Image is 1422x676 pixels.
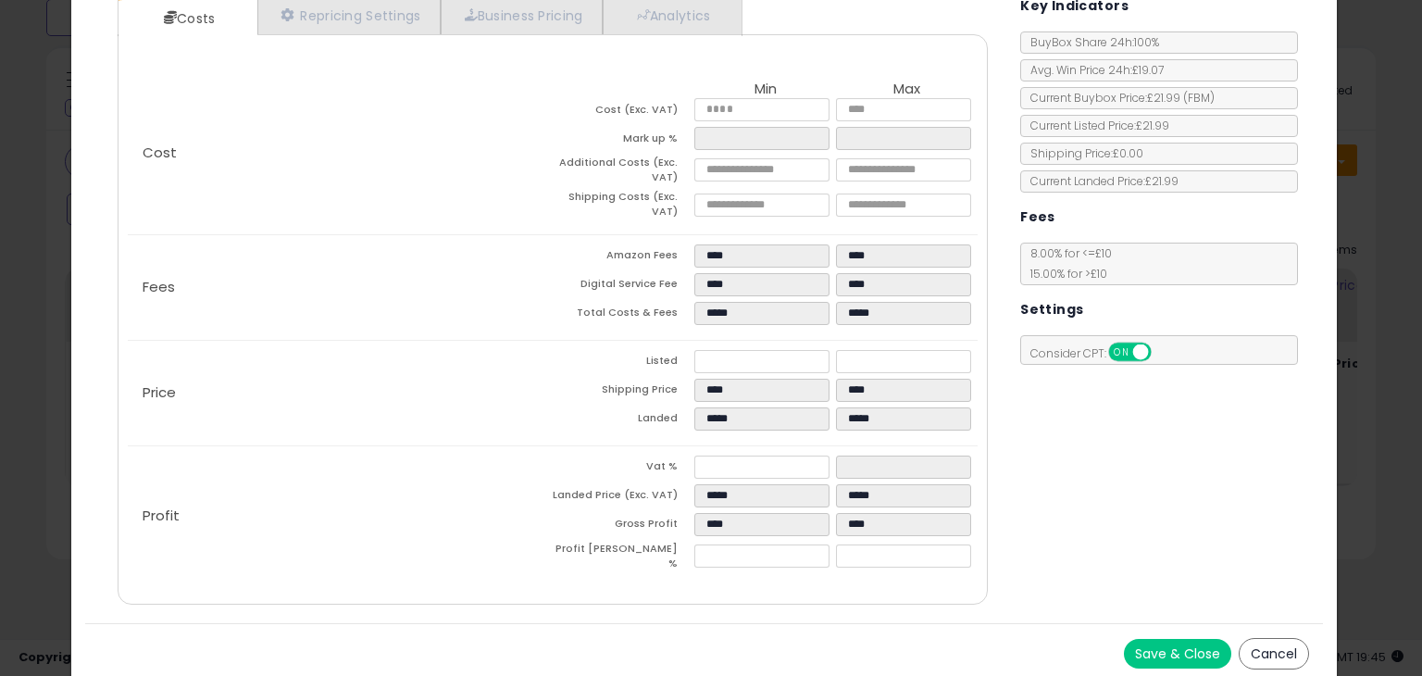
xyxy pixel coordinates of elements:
td: Gross Profit [553,513,694,542]
p: Fees [128,280,553,294]
span: Current Listed Price: £21.99 [1021,118,1169,133]
td: Amazon Fees [553,244,694,273]
span: 15.00 % for > £10 [1021,266,1107,282]
h5: Settings [1020,298,1083,321]
td: Vat % [553,456,694,484]
td: Cost (Exc. VAT) [553,98,694,127]
span: Current Buybox Price: [1021,90,1215,106]
td: Mark up % [553,127,694,156]
th: Min [694,81,836,98]
td: Shipping Price [553,379,694,407]
span: £21.99 [1147,90,1215,106]
span: Avg. Win Price 24h: £19.07 [1021,62,1164,78]
td: Digital Service Fee [553,273,694,302]
td: Profit [PERSON_NAME] % [553,542,694,576]
span: BuyBox Share 24h: 100% [1021,34,1159,50]
td: Landed [553,407,694,436]
td: Shipping Costs (Exc. VAT) [553,190,694,224]
span: OFF [1149,344,1179,360]
button: Save & Close [1124,639,1231,669]
span: ( FBM ) [1183,90,1215,106]
button: Cancel [1239,638,1309,670]
span: Shipping Price: £0.00 [1021,145,1143,161]
span: 8.00 % for <= £10 [1021,245,1112,282]
th: Max [836,81,978,98]
p: Cost [128,145,553,160]
p: Profit [128,508,553,523]
span: Current Landed Price: £21.99 [1021,173,1179,189]
h5: Fees [1020,206,1055,229]
td: Total Costs & Fees [553,302,694,331]
span: Consider CPT: [1021,345,1176,361]
td: Landed Price (Exc. VAT) [553,484,694,513]
td: Listed [553,350,694,379]
p: Price [128,385,553,400]
span: ON [1110,344,1133,360]
td: Additional Costs (Exc. VAT) [553,156,694,190]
